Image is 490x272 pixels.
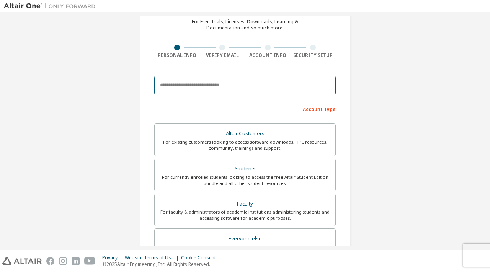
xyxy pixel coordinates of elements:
[159,139,331,151] div: For existing customers looking to access software downloads, HPC resources, community, trainings ...
[200,52,245,58] div: Verify Email
[159,209,331,221] div: For faculty & administrators of academic institutions administering students and accessing softwa...
[159,233,331,244] div: Everyone else
[159,164,331,174] div: Students
[102,255,125,261] div: Privacy
[291,52,336,58] div: Security Setup
[84,257,95,265] img: youtube.svg
[159,128,331,139] div: Altair Customers
[125,255,181,261] div: Website Terms of Use
[245,52,291,58] div: Account Info
[2,257,42,265] img: altair_logo.svg
[102,261,220,267] p: © 2025 Altair Engineering, Inc. All Rights Reserved.
[159,174,331,186] div: For currently enrolled students looking to access the free Altair Student Edition bundle and all ...
[72,257,80,265] img: linkedin.svg
[181,255,220,261] div: Cookie Consent
[159,244,331,256] div: For individuals, businesses and everyone else looking to try Altair software and explore our prod...
[192,19,298,31] div: For Free Trials, Licenses, Downloads, Learning & Documentation and so much more.
[154,103,336,115] div: Account Type
[154,52,200,58] div: Personal Info
[46,257,54,265] img: facebook.svg
[4,2,100,10] img: Altair One
[159,199,331,209] div: Faculty
[59,257,67,265] img: instagram.svg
